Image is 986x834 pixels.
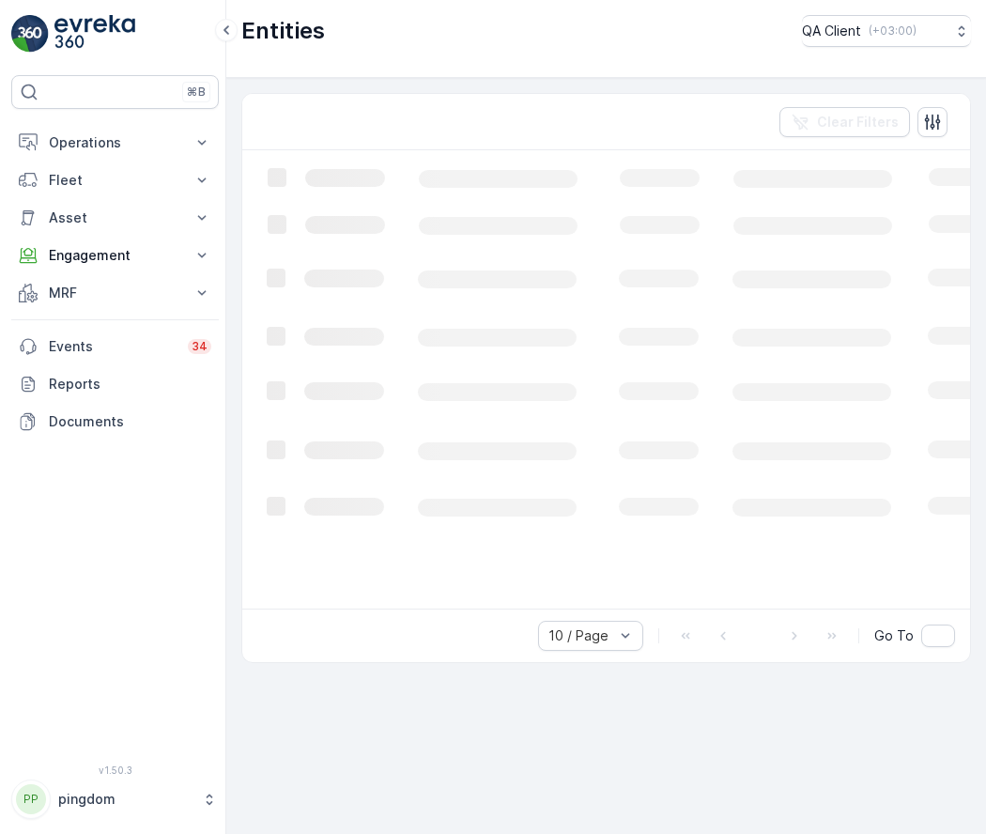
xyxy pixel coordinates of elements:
[11,15,49,53] img: logo
[49,208,181,227] p: Asset
[49,284,181,302] p: MRF
[817,113,899,131] p: Clear Filters
[11,365,219,403] a: Reports
[54,15,135,53] img: logo_light-DOdMpM7g.png
[779,107,910,137] button: Clear Filters
[58,790,193,809] p: pingdom
[11,764,219,776] span: v 1.50.3
[49,171,181,190] p: Fleet
[11,124,219,162] button: Operations
[874,626,914,645] span: Go To
[11,199,219,237] button: Asset
[11,328,219,365] a: Events34
[869,23,917,39] p: ( +03:00 )
[49,246,181,265] p: Engagement
[16,784,46,814] div: PP
[802,22,861,40] p: QA Client
[49,133,181,152] p: Operations
[802,15,971,47] button: QA Client(+03:00)
[49,375,211,394] p: Reports
[192,339,208,354] p: 34
[11,274,219,312] button: MRF
[11,403,219,440] a: Documents
[187,85,206,100] p: ⌘B
[49,412,211,431] p: Documents
[11,780,219,819] button: PPpingdom
[241,16,325,46] p: Entities
[11,237,219,274] button: Engagement
[49,337,177,356] p: Events
[11,162,219,199] button: Fleet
